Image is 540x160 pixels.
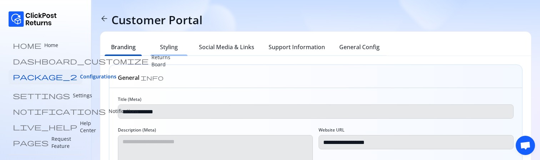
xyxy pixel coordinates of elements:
span: pages [13,139,49,146]
p: Settings [73,92,92,99]
span: dashboard_customize [13,57,149,64]
span: package_2 [13,73,77,80]
h6: General [118,73,139,82]
div: Open chat [516,136,535,155]
label: Description (Meta) [118,127,313,133]
label: Title (Meta) [118,97,141,102]
span: Configurations [80,73,116,80]
a: live_help Help Center [9,120,82,134]
h6: Support Information [269,43,325,51]
a: home Home [9,38,82,52]
span: arrow_back [100,14,109,23]
h6: Styling [160,43,178,51]
img: Logo [9,11,57,27]
span: home [13,42,41,49]
a: notifications Notifications [9,104,82,118]
a: dashboard_customize Returns Board [9,54,82,68]
label: Website URL [319,127,344,133]
p: Notifications [109,108,139,115]
span: notifications [13,108,106,115]
h4: Customer Portal [111,13,202,27]
a: pages Request Feature [9,135,82,150]
p: Home [44,42,58,49]
span: info [141,75,164,81]
a: package_2 Configurations [9,69,82,84]
h6: Branding [111,43,136,51]
p: Returns Board [151,54,170,68]
span: live_help [13,123,77,130]
h6: Social Media & Links [199,43,254,51]
p: Help Center [80,120,96,134]
h6: General Config [339,43,380,51]
p: Request Feature [51,135,78,150]
span: settings [13,92,70,99]
a: settings Settings [9,88,82,103]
